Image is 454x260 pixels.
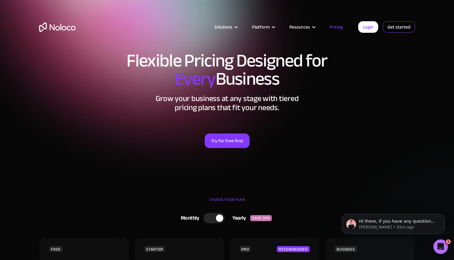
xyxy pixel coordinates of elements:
a: Get started [383,21,415,33]
div: PRO [240,246,251,252]
div: Platform [252,23,270,31]
a: Pricing [322,23,351,31]
a: Try for free first [205,133,250,148]
div: STARTER [144,246,165,252]
div: Solutions [207,23,244,31]
div: Yearly [225,214,250,223]
a: home [39,22,76,32]
a: Login [358,21,378,33]
iframe: Intercom live chat [433,239,448,254]
div: RECOMMENDED [277,246,309,252]
div: Resources [289,23,310,31]
div: BUSINESS [335,246,357,252]
div: FREE [49,246,62,252]
div: SAVE 20% [250,215,272,221]
div: Solutions [214,23,232,31]
h2: Grow your business at any stage with tiered pricing plans that fit your needs. [39,94,415,112]
div: Monthly [173,214,204,223]
iframe: Intercom notifications message [333,201,454,244]
div: Resources [282,23,322,31]
h1: Flexible Pricing Designed for Business [39,52,415,88]
span: 1 [446,239,451,244]
div: CHOOSE YOUR PLAN [39,195,415,210]
div: Platform [244,23,282,31]
span: Every [175,62,216,96]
